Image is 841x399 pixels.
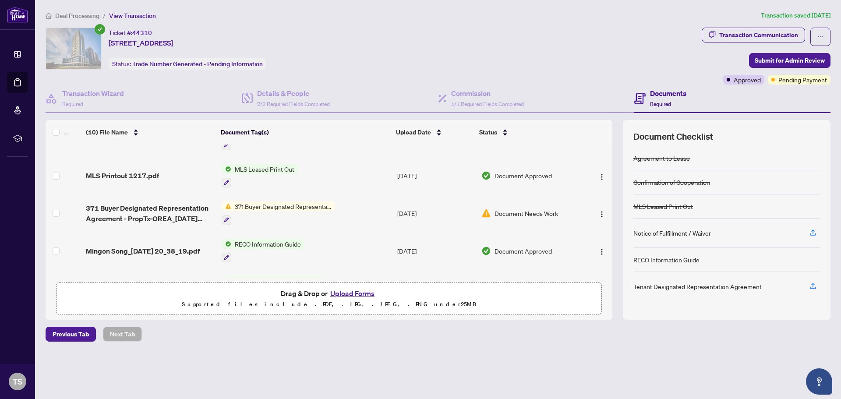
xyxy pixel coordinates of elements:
[109,12,156,20] span: View Transaction
[755,53,825,67] span: Submit for Admin Review
[86,203,215,224] span: 371 Buyer Designated Representation Agreement - PropTx-OREA_[DATE] 20_40_48.pdf
[62,88,124,99] h4: Transaction Wizard
[82,120,217,145] th: (10) File Name
[222,239,304,263] button: Status IconRECO Information Guide
[55,12,99,20] span: Deal Processing
[481,208,491,218] img: Document Status
[734,75,761,85] span: Approved
[46,28,101,69] img: IMG-C12204542_1.jpg
[222,201,231,211] img: Status Icon
[257,101,330,107] span: 2/2 Required Fields Completed
[595,169,609,183] button: Logo
[46,13,52,19] span: home
[217,120,392,145] th: Document Tag(s)
[328,288,377,299] button: Upload Forms
[7,7,28,23] img: logo
[479,127,497,137] span: Status
[13,375,22,388] span: TS
[62,101,83,107] span: Required
[778,75,827,85] span: Pending Payment
[53,327,89,341] span: Previous Tab
[86,246,200,256] span: Mingon Song_[DATE] 20_38_19.pdf
[598,211,605,218] img: Logo
[95,24,105,35] span: check-circle
[231,201,335,211] span: 371 Buyer Designated Representation Agreement - Authority for Purchase or Lease
[46,327,96,342] button: Previous Tab
[598,173,605,180] img: Logo
[231,239,304,249] span: RECO Information Guide
[222,164,231,174] img: Status Icon
[595,244,609,258] button: Logo
[394,232,477,270] td: [DATE]
[595,206,609,220] button: Logo
[231,164,298,174] span: MLS Leased Print Out
[132,29,152,37] span: 44310
[719,28,798,42] div: Transaction Communication
[103,327,142,342] button: Next Tab
[86,170,159,181] span: MLS Printout 1217.pdf
[702,28,805,42] button: Transaction Communication
[57,282,601,315] span: Drag & Drop orUpload FormsSupported files include .PDF, .JPG, .JPEG, .PNG under25MB
[451,88,524,99] h4: Commission
[749,53,830,68] button: Submit for Admin Review
[650,101,671,107] span: Required
[132,60,263,68] span: Trade Number Generated - Pending Information
[396,127,431,137] span: Upload Date
[817,34,823,40] span: ellipsis
[633,131,713,143] span: Document Checklist
[633,153,690,163] div: Agreement to Lease
[481,246,491,256] img: Document Status
[650,88,686,99] h4: Documents
[633,255,700,265] div: RECO Information Guide
[392,120,476,145] th: Upload Date
[222,276,231,286] img: Status Icon
[222,276,325,300] button: Status IconResidential Tenancy Agreement
[481,171,491,180] img: Document Status
[495,246,552,256] span: Document Approved
[222,201,335,225] button: Status Icon371 Buyer Designated Representation Agreement - Authority for Purchase or Lease
[476,120,580,145] th: Status
[394,194,477,232] td: [DATE]
[109,28,152,38] div: Ticket #:
[598,248,605,255] img: Logo
[761,11,830,21] article: Transaction saved [DATE]
[451,101,524,107] span: 1/1 Required Fields Completed
[62,299,596,310] p: Supported files include .PDF, .JPG, .JPEG, .PNG under 25 MB
[109,38,173,48] span: [STREET_ADDRESS]
[86,127,128,137] span: (10) File Name
[495,208,558,218] span: Document Needs Work
[495,171,552,180] span: Document Approved
[394,269,477,307] td: [DATE]
[633,282,762,291] div: Tenant Designated Representation Agreement
[633,228,711,238] div: Notice of Fulfillment / Waiver
[103,11,106,21] li: /
[231,276,325,286] span: Residential Tenancy Agreement
[633,177,710,187] div: Confirmation of Cooperation
[222,239,231,249] img: Status Icon
[257,88,330,99] h4: Details & People
[806,368,832,395] button: Open asap
[281,288,377,299] span: Drag & Drop or
[394,157,477,195] td: [DATE]
[109,58,266,70] div: Status:
[633,201,693,211] div: MLS Leased Print Out
[222,164,298,188] button: Status IconMLS Leased Print Out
